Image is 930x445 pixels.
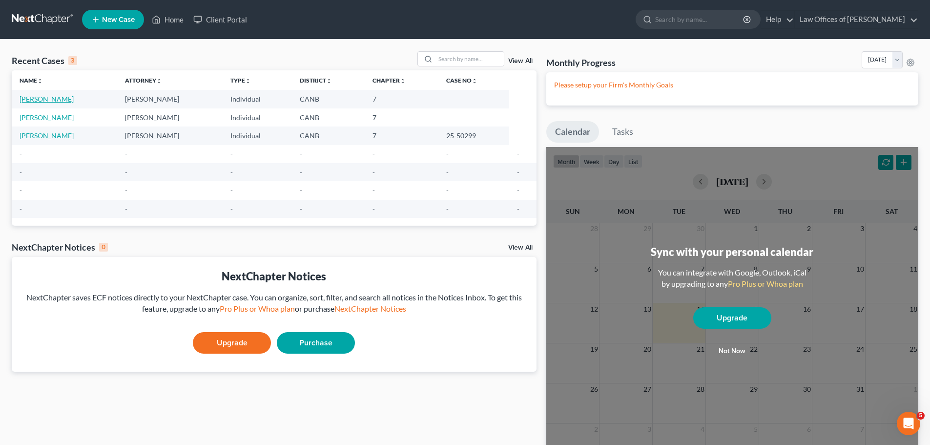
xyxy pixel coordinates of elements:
input: Search by name... [655,10,744,28]
td: CANB [292,90,364,108]
a: Help [761,11,794,28]
a: Purchase [277,332,355,354]
div: NextChapter Notices [20,269,529,284]
i: unfold_more [156,78,162,84]
span: - [446,205,449,213]
span: - [125,205,127,213]
span: - [517,205,519,213]
a: Tasks [603,121,642,143]
a: Nameunfold_more [20,77,43,84]
span: - [230,205,233,213]
span: - [372,186,375,194]
div: NextChapter saves ECF notices directly to your NextChapter case. You can organize, sort, filter, ... [20,292,529,315]
i: unfold_more [472,78,477,84]
span: - [300,149,302,158]
span: - [125,168,127,176]
span: - [20,149,22,158]
span: - [20,205,22,213]
i: unfold_more [37,78,43,84]
a: Client Portal [188,11,252,28]
a: [PERSON_NAME] [20,131,74,140]
div: Recent Cases [12,55,77,66]
a: Case Nounfold_more [446,77,477,84]
a: Upgrade [693,307,771,329]
span: - [125,186,127,194]
td: 25-50299 [438,127,509,145]
span: - [517,149,519,158]
td: Individual [223,127,292,145]
a: View All [508,244,533,251]
td: 7 [365,90,438,108]
span: - [517,186,519,194]
span: - [446,186,449,194]
span: 5 [917,412,925,420]
span: - [300,168,302,176]
span: - [230,168,233,176]
a: Districtunfold_more [300,77,332,84]
td: 7 [365,108,438,127]
a: Law Offices of [PERSON_NAME] [795,11,918,28]
div: NextChapter Notices [12,241,108,253]
span: - [517,168,519,176]
a: [PERSON_NAME] [20,113,74,122]
span: - [372,168,375,176]
span: New Case [102,16,135,23]
div: You can integrate with Google, Outlook, iCal by upgrading to any [654,267,810,290]
input: Search by name... [435,52,504,66]
h3: Monthly Progress [546,57,616,68]
td: [PERSON_NAME] [117,108,223,127]
a: Pro Plus or Whoa plan [728,279,803,288]
td: [PERSON_NAME] [117,127,223,145]
td: CANB [292,127,364,145]
a: Typeunfold_more [230,77,251,84]
a: Chapterunfold_more [372,77,406,84]
span: - [125,149,127,158]
span: - [372,205,375,213]
iframe: Intercom live chat [897,412,920,435]
a: NextChapter Notices [334,304,406,313]
span: - [300,205,302,213]
div: 3 [68,56,77,65]
span: - [372,149,375,158]
span: - [446,149,449,158]
i: unfold_more [245,78,251,84]
span: - [230,186,233,194]
a: Upgrade [193,332,271,354]
button: Not now [693,341,771,361]
span: - [446,168,449,176]
p: Please setup your Firm's Monthly Goals [554,80,910,90]
i: unfold_more [400,78,406,84]
a: Attorneyunfold_more [125,77,162,84]
td: 7 [365,127,438,145]
a: Pro Plus or Whoa plan [220,304,295,313]
span: - [20,186,22,194]
a: View All [508,58,533,64]
span: - [300,186,302,194]
a: [PERSON_NAME] [20,95,74,103]
a: Calendar [546,121,599,143]
span: - [230,149,233,158]
td: Individual [223,90,292,108]
i: unfold_more [326,78,332,84]
div: 0 [99,243,108,252]
td: [PERSON_NAME] [117,90,223,108]
td: CANB [292,108,364,127]
span: - [20,168,22,176]
a: Home [147,11,188,28]
div: Sync with your personal calendar [651,244,813,259]
td: Individual [223,108,292,127]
